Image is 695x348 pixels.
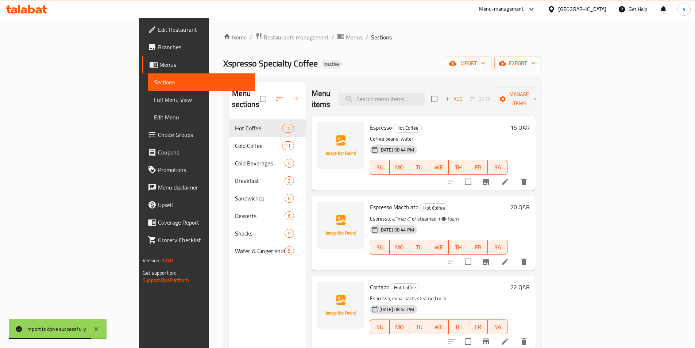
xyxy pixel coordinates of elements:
[370,294,507,303] p: Espresso, equal parts steamed milk
[452,162,466,173] span: TH
[412,242,426,253] span: TU
[235,159,285,168] span: Cold Beverages
[449,160,468,175] button: TH
[229,172,306,190] div: Breakfast2
[229,119,306,137] div: Hot Coffee15
[235,229,285,238] span: Snacks
[449,240,468,255] button: TH
[158,148,249,157] span: Coupons
[235,211,285,220] span: Desserts
[370,282,389,292] span: Cortado
[143,275,189,285] a: Support.OpsPlatform
[142,38,255,56] a: Branches
[377,226,417,233] span: [DATE] 08:44 PM
[432,322,446,332] span: WE
[432,242,446,253] span: WE
[501,257,509,266] a: Edit menu item
[223,32,541,42] nav: breadcrumb
[488,240,507,255] button: SA
[158,25,249,34] span: Edit Restaurant
[429,160,449,175] button: WE
[409,240,429,255] button: TU
[143,256,161,265] span: Version:
[468,160,488,175] button: FR
[409,160,429,175] button: TU
[445,57,491,70] button: import
[394,124,421,132] span: Hot Coffee
[683,5,685,13] span: a
[488,160,507,175] button: SA
[479,5,524,14] div: Menu-management
[148,73,255,91] a: Sections
[412,162,426,173] span: TU
[558,5,606,13] div: [GEOGRAPHIC_DATA]
[370,202,418,213] span: Espresso Macchiato
[154,95,249,104] span: Full Menu View
[515,173,533,191] button: delete
[420,203,448,212] div: Hot Coffee
[377,306,417,313] span: [DATE] 08:44 PM
[255,32,329,42] a: Restaurants management
[158,200,249,209] span: Upsell
[495,88,544,110] button: Manage items
[500,59,536,68] span: export
[223,55,318,72] span: Xspresso Specialty Coffee
[393,322,406,332] span: MO
[429,240,449,255] button: WE
[471,162,485,173] span: FR
[370,240,390,255] button: SU
[285,177,293,184] span: 2
[158,43,249,51] span: Branches
[154,113,249,122] span: Edit Menu
[471,322,485,332] span: FR
[321,60,343,69] div: Inactive
[235,141,282,150] span: Cold Coffee
[143,268,176,278] span: Get support on:
[371,33,392,42] span: Sections
[449,320,468,334] button: TH
[158,218,249,227] span: Coverage Report
[477,253,495,271] button: Branch-specific-item
[285,229,294,238] div: items
[282,125,293,132] span: 15
[409,320,429,334] button: TU
[501,90,538,108] span: Manage items
[285,176,294,185] div: items
[235,124,282,133] span: Hot Coffee
[142,214,255,231] a: Coverage Report
[229,207,306,225] div: Desserts6
[317,122,364,169] img: Espresso
[158,236,249,244] span: Grocery Checklist
[451,59,486,68] span: import
[235,246,285,255] div: Water & Ginger shots
[460,254,476,269] span: Select to update
[373,322,387,332] span: SU
[317,202,364,249] img: Espresso Macchiato
[370,134,507,144] p: Coffee beans, water
[442,93,465,105] button: Add
[471,242,485,253] span: FR
[390,320,409,334] button: MO
[468,240,488,255] button: FR
[337,32,363,42] a: Menus
[426,91,442,107] span: Select section
[285,213,293,219] span: 6
[162,256,173,265] span: 1.0.0
[370,320,390,334] button: SU
[288,90,306,108] button: Add section
[510,122,530,133] h6: 15 QAR
[255,91,271,107] span: Select all sections
[391,283,419,292] span: Hot Coffee
[282,141,294,150] div: items
[235,176,285,185] div: Breakfast
[460,174,476,190] span: Select to update
[491,322,505,332] span: SA
[235,194,285,203] span: Sandwiches
[488,320,507,334] button: SA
